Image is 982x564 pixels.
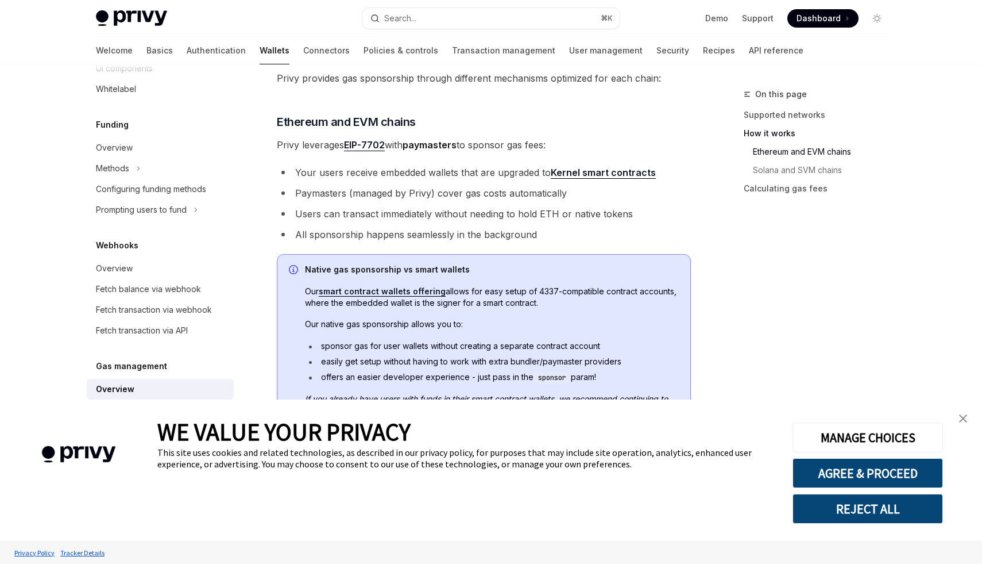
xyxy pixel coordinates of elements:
em: If you already have users with funds in their smart contract wallets, we recommend continuing to ... [305,394,668,415]
a: Fetch transaction via webhook [87,300,234,320]
h5: Funding [96,118,129,132]
button: AGREE & PROCEED [792,458,943,488]
img: light logo [96,10,167,26]
a: Calculating gas fees [744,179,895,198]
a: Connectors [303,37,350,64]
a: Dashboard [787,9,859,28]
div: Whitelabel [96,82,136,96]
li: All sponsorship happens seamlessly in the background [277,227,691,243]
strong: Native gas sponsorship vs smart wallets [305,264,470,274]
span: WE VALUE YOUR PRIVACY [157,417,411,447]
div: Overview [96,382,134,396]
a: Basics [146,37,173,64]
a: Overview [87,137,234,158]
span: Privy provides gas sponsorship through different mechanisms optimized for each chain: [277,70,691,86]
div: Prompting users to fund [96,203,187,217]
a: Fetch balance via webhook [87,279,234,300]
button: Search...⌘K [362,8,620,29]
a: API reference [749,37,803,64]
code: sponsor [533,372,571,383]
a: Supported networks [744,106,895,124]
img: close banner [959,415,967,423]
div: Search... [384,11,416,25]
li: Paymasters (managed by Privy) cover gas costs automatically [277,185,691,201]
a: Configuring funding methods [87,179,234,199]
li: Your users receive embedded wallets that are upgraded to [277,164,691,181]
a: Support [742,13,774,24]
a: smart contract wallets offering [319,286,446,297]
div: Configuring funding methods [96,182,206,196]
a: How it works [744,124,895,143]
li: sponsor gas for user wallets without creating a separate contract account [305,340,679,352]
button: REJECT ALL [792,494,943,524]
button: Toggle dark mode [868,9,886,28]
span: Our native gas sponsorship allows you to: [305,319,679,330]
a: Ethereum and EVM chains [753,143,895,161]
div: Overview [96,262,133,275]
a: Policies & controls [364,37,438,64]
div: Fetch transaction via API [96,324,188,337]
div: Methods [96,162,129,175]
span: Our allows for easy setup of 4337-compatible contract accounts, where the embedded wallet is the ... [305,286,679,309]
a: Tracker Details [57,543,107,563]
li: easily get setup without having to work with extra bundler/paymaster providers [305,356,679,367]
a: EIP-7702 [344,139,385,151]
li: offers an easier developer experience - just pass in the param! [305,371,679,383]
img: company logo [17,429,140,479]
span: On this page [755,87,807,101]
a: Fetch transaction via API [87,320,234,341]
a: Transaction management [452,37,555,64]
a: Kernel smart contracts [551,167,656,179]
span: Dashboard [797,13,841,24]
div: Fetch balance via webhook [96,282,201,296]
div: Overview [96,141,133,155]
a: Security [656,37,689,64]
a: close banner [952,407,975,430]
a: Whitelabel [87,79,234,99]
a: Solana and SVM chains [753,161,895,179]
li: Users can transact immediately without needing to hold ETH or native tokens [277,206,691,222]
h5: Gas management [96,359,167,373]
a: Welcome [96,37,133,64]
span: ⌘ K [601,14,613,23]
div: Fetch transaction via webhook [96,303,212,317]
a: Overview [87,258,234,279]
a: Demo [705,13,728,24]
strong: paymasters [403,139,457,151]
svg: Info [289,265,300,277]
a: Wallets [260,37,289,64]
span: Ethereum and EVM chains [277,114,416,130]
a: Authentication [187,37,246,64]
a: Privacy Policy [11,543,57,563]
a: Recipes [703,37,735,64]
a: User management [569,37,643,64]
span: Privy leverages with to sponsor gas fees: [277,137,691,153]
a: Overview [87,379,234,400]
h5: Webhooks [96,239,138,252]
button: MANAGE CHOICES [792,423,943,452]
div: This site uses cookies and related technologies, as described in our privacy policy, for purposes... [157,447,775,470]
